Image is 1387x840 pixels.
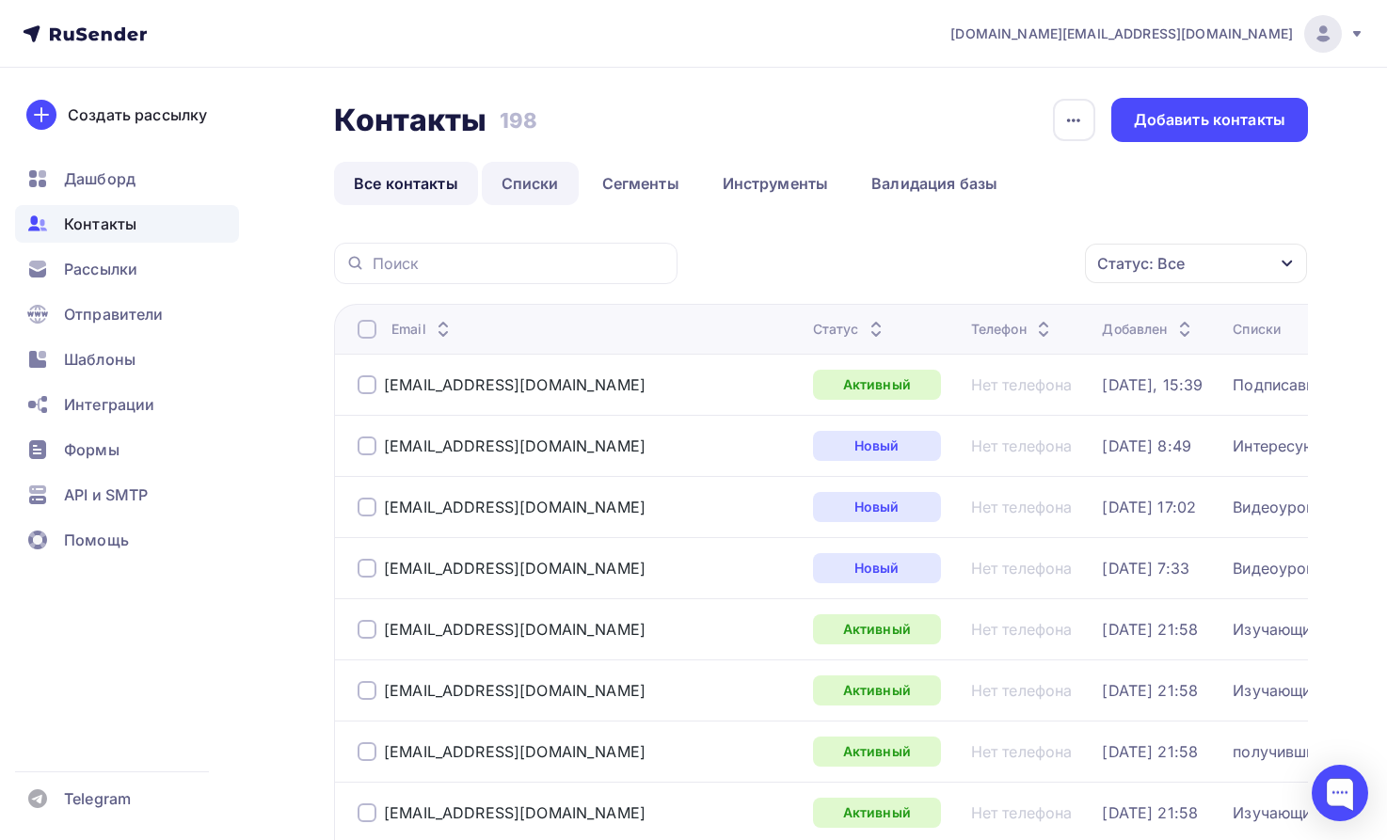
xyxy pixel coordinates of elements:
a: Нет телефона [971,681,1073,700]
a: Отправители [15,295,239,333]
span: Дашборд [64,167,136,190]
a: Активный [813,614,941,644]
span: Рассылки [64,258,137,280]
span: Telegram [64,787,131,810]
a: [EMAIL_ADDRESS][DOMAIN_NAME] [384,620,646,639]
a: Нет телефона [971,803,1073,822]
div: Создать рассылку [68,103,207,126]
a: [DOMAIN_NAME][EMAIL_ADDRESS][DOMAIN_NAME] [950,15,1364,53]
a: Сегменты [582,162,699,205]
a: [DATE] 7:33 [1102,559,1189,578]
div: Добавлен [1102,320,1195,339]
a: Списки [482,162,579,205]
div: Списки [1233,320,1281,339]
a: Нет телефона [971,375,1073,394]
a: Формы [15,431,239,468]
a: Все контакты [334,162,478,205]
a: Активный [813,370,941,400]
a: Активный [813,675,941,705]
a: Инструменты [703,162,849,205]
input: Поиск [373,253,666,274]
span: Шаблоны [64,348,136,371]
a: Дашборд [15,160,239,198]
a: Рассылки [15,250,239,288]
a: [DATE] 21:58 [1102,803,1198,822]
a: Новый [813,492,941,522]
span: Контакты [64,213,136,235]
a: [EMAIL_ADDRESS][DOMAIN_NAME] [384,436,646,455]
span: Помощь [64,529,129,551]
a: [DATE] 8:49 [1102,436,1191,455]
span: API и SMTP [64,483,148,506]
span: Формы [64,438,120,461]
a: [EMAIL_ADDRESS][DOMAIN_NAME] [384,559,646,578]
a: Активный [813,798,941,828]
a: [DATE] 21:58 [1102,620,1198,639]
a: [DATE] 21:58 [1102,681,1198,700]
h2: Контакты [334,102,486,139]
a: Нет телефона [971,436,1073,455]
a: Контакты [15,205,239,243]
a: Нет телефона [971,498,1073,516]
button: Статус: Все [1084,243,1308,284]
a: Активный [813,737,941,767]
a: [EMAIL_ADDRESS][DOMAIN_NAME] [384,803,646,822]
a: Нет телефона [971,742,1073,761]
span: Интеграции [64,393,154,416]
a: Шаблоны [15,341,239,378]
a: Новый [813,431,941,461]
a: [DATE], 15:39 [1102,375,1203,394]
a: Новый [813,553,941,583]
a: [DATE] 21:58 [1102,742,1198,761]
span: Отправители [64,303,164,325]
a: Нет телефона [971,559,1073,578]
div: Статус: Все [1097,252,1185,275]
a: Нет телефона [971,620,1073,639]
h3: 198 [500,107,537,134]
a: [EMAIL_ADDRESS][DOMAIN_NAME] [384,681,646,700]
a: [DATE] 17:02 [1102,498,1196,516]
a: [EMAIL_ADDRESS][DOMAIN_NAME] [384,742,646,761]
div: Телефон [971,320,1055,339]
a: Валидация базы [852,162,1017,205]
a: [EMAIL_ADDRESS][DOMAIN_NAME] [384,498,646,516]
div: Email [391,320,454,339]
a: [EMAIL_ADDRESS][DOMAIN_NAME] [384,375,646,394]
div: Добавить контакты [1134,109,1285,131]
div: Статус [813,320,887,339]
span: [DOMAIN_NAME][EMAIL_ADDRESS][DOMAIN_NAME] [950,24,1293,43]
